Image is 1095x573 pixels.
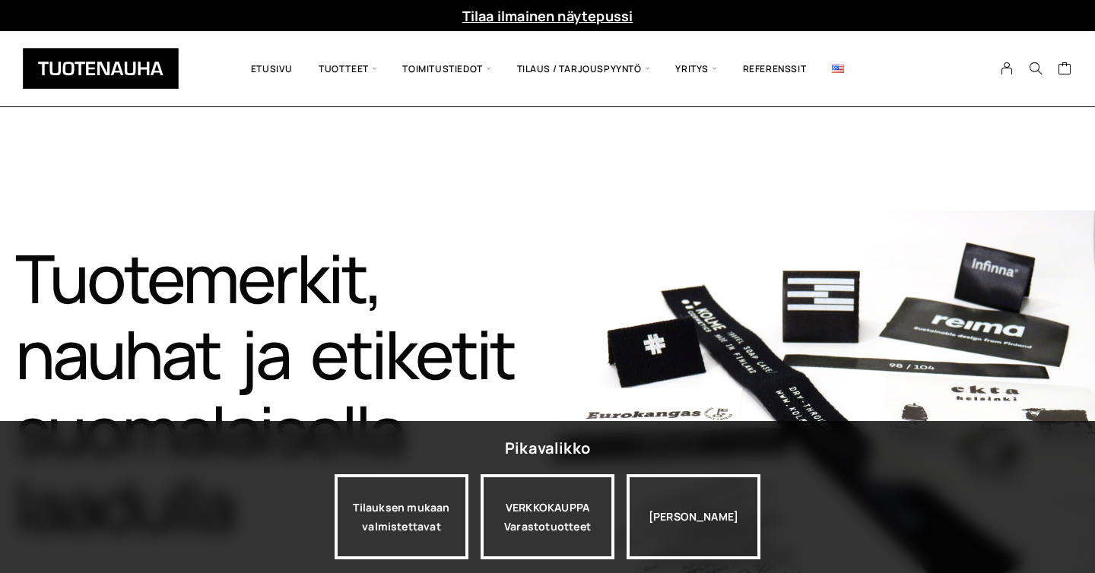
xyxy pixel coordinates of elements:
a: Etusivu [238,43,306,95]
a: Tilaa ilmainen näytepussi [462,7,633,25]
a: VERKKOKAUPPAVarastotuotteet [481,474,614,559]
a: Referenssit [730,43,820,95]
span: Toimitustiedot [389,43,503,95]
div: VERKKOKAUPPA Varastotuotteet [481,474,614,559]
img: Tuotenauha Oy [23,48,179,89]
a: Cart [1058,61,1072,79]
h1: Tuotemerkit, nauhat ja etiketit suomalaisella laadulla​ [15,240,547,544]
a: My Account [992,62,1022,75]
a: Tilauksen mukaan valmistettavat [335,474,468,559]
span: Yritys [662,43,729,95]
img: English [832,65,844,73]
button: Search [1021,62,1050,75]
div: Pikavalikko [505,435,590,462]
span: Tuotteet [306,43,389,95]
span: Tilaus / Tarjouspyyntö [504,43,663,95]
div: [PERSON_NAME] [627,474,760,559]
